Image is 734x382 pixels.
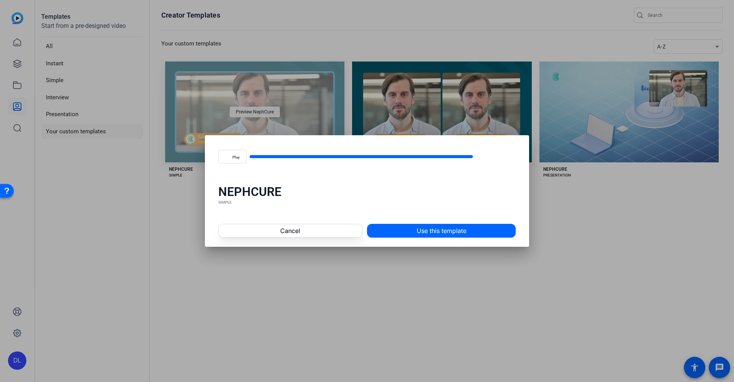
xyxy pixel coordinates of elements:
[218,199,516,206] div: SIMPLE
[232,155,240,160] span: Play
[218,150,247,163] button: Play
[497,147,516,166] button: Fullscreen
[417,226,466,235] span: Use this template
[280,226,300,235] span: Cancel
[476,147,494,166] button: Mute
[218,184,516,199] div: NEPHCURE
[218,224,362,238] button: Cancel
[367,224,516,238] button: Use this template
